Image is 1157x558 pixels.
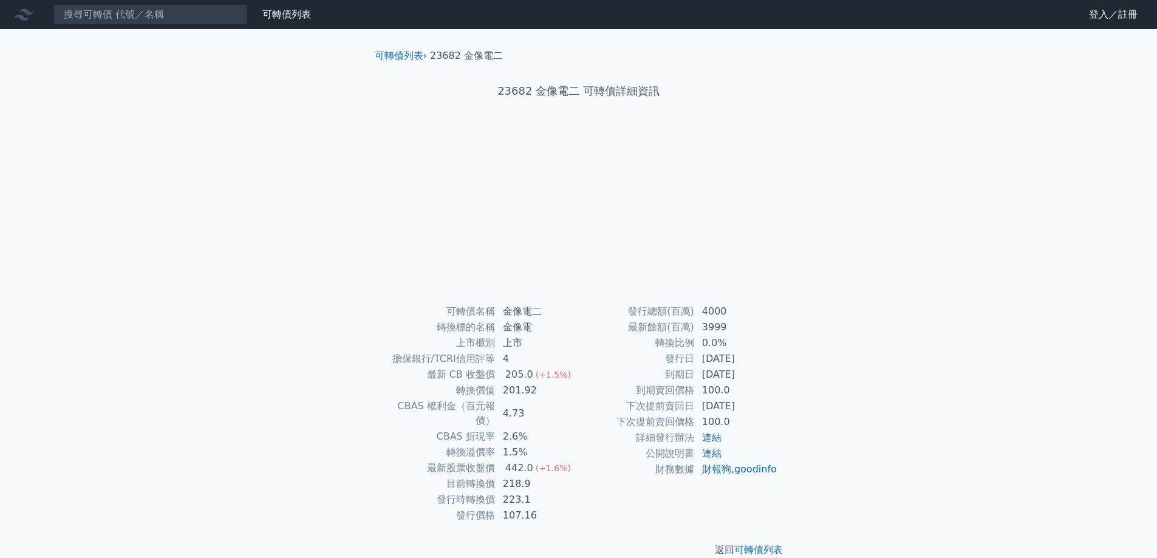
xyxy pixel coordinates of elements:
td: 轉換比例 [579,335,695,351]
td: 發行價格 [380,508,496,523]
td: 下次提前賣回價格 [579,414,695,430]
a: goodinfo [734,463,777,475]
a: 可轉債列表 [375,50,423,61]
td: 201.92 [496,383,579,398]
td: 發行日 [579,351,695,367]
td: 100.0 [695,414,778,430]
td: 轉換價值 [380,383,496,398]
a: 連結 [702,447,722,459]
td: 轉換溢價率 [380,444,496,460]
td: 財務數據 [579,461,695,477]
td: 0.0% [695,335,778,351]
td: 到期日 [579,367,695,383]
a: 財報狗 [702,463,731,475]
td: 3999 [695,319,778,335]
td: 發行總額(百萬) [579,304,695,319]
div: 442.0 [503,461,536,475]
td: 詳細發行辦法 [579,430,695,446]
span: (+1.6%) [536,463,571,473]
td: 上市 [496,335,579,351]
a: 登入／註冊 [1079,5,1147,24]
td: 4.73 [496,398,579,429]
td: 223.1 [496,492,579,508]
h1: 23682 金像電二 可轉債詳細資訊 [365,83,793,100]
a: 可轉債列表 [734,544,783,556]
td: CBAS 權利金（百元報價） [380,398,496,429]
span: (+1.5%) [536,370,571,379]
td: [DATE] [695,367,778,383]
a: 可轉債列表 [262,9,311,20]
td: 可轉債名稱 [380,304,496,319]
td: 目前轉換價 [380,476,496,492]
li: 23682 金像電二 [430,49,503,63]
td: 發行時轉換價 [380,492,496,508]
td: 4000 [695,304,778,319]
td: [DATE] [695,351,778,367]
td: 金像電 [496,319,579,335]
td: 最新 CB 收盤價 [380,367,496,383]
td: 218.9 [496,476,579,492]
td: 到期賣回價格 [579,383,695,398]
a: 連結 [702,432,722,443]
li: › [375,49,427,63]
td: 公開說明書 [579,446,695,461]
td: 4 [496,351,579,367]
td: 100.0 [695,383,778,398]
input: 搜尋可轉債 代號／名稱 [53,4,248,25]
td: 下次提前賣回日 [579,398,695,414]
td: [DATE] [695,398,778,414]
td: 最新餘額(百萬) [579,319,695,335]
td: 轉換標的名稱 [380,319,496,335]
div: 205.0 [503,367,536,382]
td: 1.5% [496,444,579,460]
td: 上市櫃別 [380,335,496,351]
td: 金像電二 [496,304,579,319]
td: 2.6% [496,429,579,444]
td: , [695,461,778,477]
td: 最新股票收盤價 [380,460,496,476]
td: 擔保銀行/TCRI信用評等 [380,351,496,367]
td: CBAS 折現率 [380,429,496,444]
p: 返回 [365,543,793,557]
td: 107.16 [496,508,579,523]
